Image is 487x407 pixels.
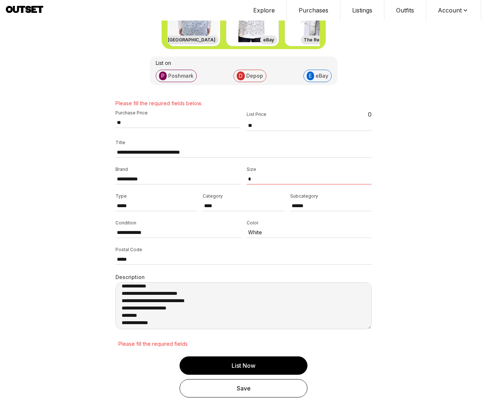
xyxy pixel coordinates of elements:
[115,140,372,146] p: Title
[115,274,372,281] p: Description
[247,220,372,226] p: Color
[115,110,240,116] p: Purchase Price
[290,193,372,199] p: Subcategory
[237,71,245,80] span: D
[115,220,240,226] p: Condition
[307,71,314,80] span: E
[248,229,360,236] p: White
[168,37,215,43] h3: [GEOGRAPHIC_DATA]
[115,166,240,172] p: Brand
[168,72,193,80] span: Poshmark
[187,384,300,393] div: Save
[159,71,167,80] span: P
[115,193,197,199] p: Type
[247,110,372,119] div: 0
[180,356,307,375] button: List Now
[156,59,171,67] span: List on
[187,361,300,370] div: List Now
[263,37,274,43] h3: eBay
[180,379,307,397] button: Save
[246,72,263,80] span: Depop
[247,166,372,172] p: Size
[115,247,372,253] p: Postal Code
[304,37,333,43] h3: The RealReal
[115,337,372,351] div: Please fill the required fields
[203,193,284,199] p: Category
[247,111,266,117] p: List Price
[316,72,328,80] span: eBay
[115,97,372,110] div: Please fill the required fields below.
